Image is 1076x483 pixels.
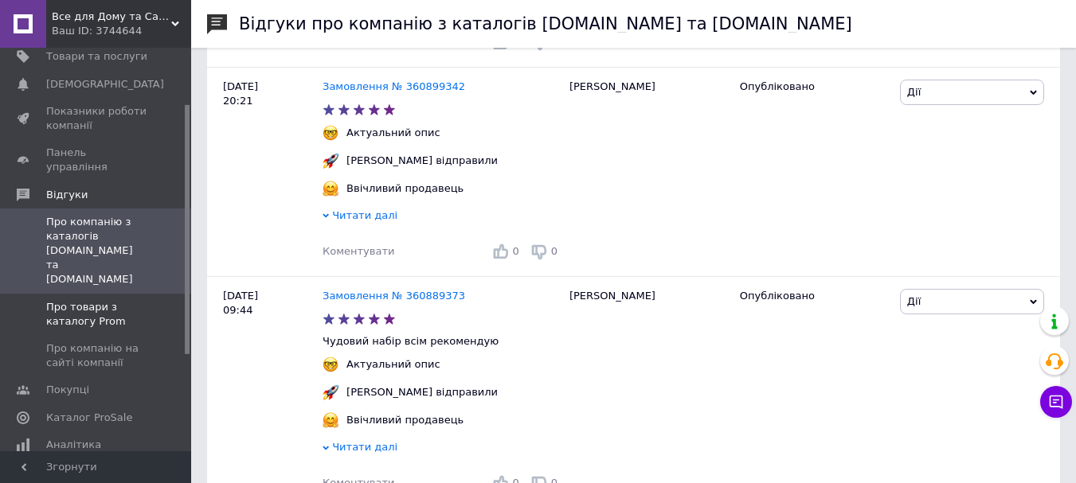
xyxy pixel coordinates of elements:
[323,153,338,169] img: :rocket:
[323,208,561,227] div: Читати далі
[342,181,468,196] div: Ввічливий продавець
[323,125,338,141] img: :nerd_face:
[907,295,921,307] span: Дії
[342,126,444,140] div: Актуальний опис
[52,24,191,38] div: Ваш ID: 3744644
[323,412,338,428] img: :hugging_face:
[46,383,89,397] span: Покупці
[323,245,394,257] span: Коментувати
[46,104,147,133] span: Показники роботи компанії
[207,68,323,277] div: [DATE] 20:21
[323,384,338,400] img: :rocket:
[46,188,88,202] span: Відгуки
[46,77,164,92] span: [DEMOGRAPHIC_DATA]
[323,440,561,458] div: Читати далі
[323,356,338,372] img: :nerd_face:
[332,209,397,221] span: Читати далі
[323,290,465,302] a: Замовлення № 360889373
[46,215,147,287] span: Про компанію з каталогів [DOMAIN_NAME] та [DOMAIN_NAME]
[52,10,171,24] span: Все для Дому та Саду Bizon24🛠
[740,289,888,303] div: Опубліковано
[239,14,852,33] h1: Відгуки про компанію з каталогів [DOMAIN_NAME] та [DOMAIN_NAME]
[551,245,558,257] span: 0
[342,357,444,372] div: Актуальний опис
[46,300,147,329] span: Про товари з каталогу Prom
[512,245,518,257] span: 0
[46,411,132,425] span: Каталог ProSale
[342,154,502,168] div: [PERSON_NAME] відправили
[561,68,732,277] div: [PERSON_NAME]
[332,441,397,453] span: Читати далі
[323,181,338,197] img: :hugging_face:
[1040,386,1072,418] button: Чат з покупцем
[342,413,468,427] div: Ввічливий продавець
[323,334,561,349] p: Чудовий набір всім рекомендую
[46,438,101,452] span: Аналітика
[323,80,465,92] a: Замовлення № 360899342
[46,49,147,64] span: Товари та послуги
[740,80,888,94] div: Опубліковано
[342,385,502,399] div: [PERSON_NAME] відправили
[907,86,921,98] span: Дії
[46,341,147,370] span: Про компанію на сайті компанії
[323,244,394,259] div: Коментувати
[46,146,147,174] span: Панель управління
